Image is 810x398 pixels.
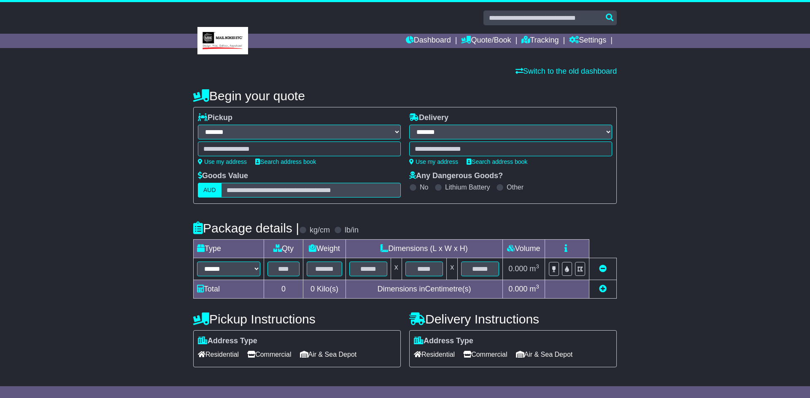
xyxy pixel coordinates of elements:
[193,89,617,103] h4: Begin your quote
[193,221,299,235] h4: Package details |
[264,240,303,258] td: Qty
[310,226,330,235] label: kg/cm
[521,34,559,48] a: Tracking
[345,226,359,235] label: lb/in
[507,183,524,191] label: Other
[508,285,527,293] span: 0.000
[467,158,527,165] a: Search address book
[536,283,539,290] sup: 3
[198,113,232,123] label: Pickup
[599,285,607,293] a: Add new item
[516,67,617,75] a: Switch to the old dashboard
[599,264,607,273] a: Remove this item
[198,158,247,165] a: Use my address
[264,280,303,299] td: 0
[409,113,448,123] label: Delivery
[198,183,221,198] label: AUD
[529,264,539,273] span: m
[198,171,248,181] label: Goods Value
[463,348,507,361] span: Commercial
[247,348,291,361] span: Commercial
[508,264,527,273] span: 0.000
[198,337,257,346] label: Address Type
[406,34,451,48] a: Dashboard
[445,183,490,191] label: Lithium Battery
[409,158,458,165] a: Use my address
[391,258,402,280] td: x
[447,258,458,280] td: x
[198,348,239,361] span: Residential
[461,34,511,48] a: Quote/Book
[346,280,502,299] td: Dimensions in Centimetre(s)
[569,34,606,48] a: Settings
[194,280,264,299] td: Total
[414,348,455,361] span: Residential
[310,285,315,293] span: 0
[420,183,428,191] label: No
[536,263,539,270] sup: 3
[409,171,503,181] label: Any Dangerous Goods?
[197,27,248,54] img: MBE Bulimba
[255,158,316,165] a: Search address book
[346,240,502,258] td: Dimensions (L x W x H)
[303,280,346,299] td: Kilo(s)
[300,348,357,361] span: Air & Sea Depot
[303,240,346,258] td: Weight
[414,337,473,346] label: Address Type
[516,348,573,361] span: Air & Sea Depot
[529,285,539,293] span: m
[194,240,264,258] td: Type
[502,240,545,258] td: Volume
[193,312,401,326] h4: Pickup Instructions
[409,312,617,326] h4: Delivery Instructions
